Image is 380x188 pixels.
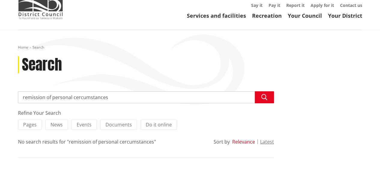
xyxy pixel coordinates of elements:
[340,2,362,8] a: Contact us
[252,12,282,19] a: Recreation
[286,2,305,8] a: Report it
[352,163,374,184] iframe: Messenger Launcher
[288,12,322,19] a: Your Council
[232,139,255,144] button: Relevance
[311,2,334,8] a: Apply for it
[32,45,44,50] span: Search
[251,2,263,8] a: Say it
[77,121,92,128] span: Events
[50,121,63,128] span: News
[105,121,132,128] span: Documents
[328,12,362,19] a: Your District
[260,139,274,144] button: Latest
[187,12,246,19] a: Services and facilities
[23,121,37,128] span: Pages
[146,121,172,128] span: Do it online
[18,45,362,50] nav: breadcrumb
[18,91,274,103] input: Search input
[18,109,274,117] div: Refine Your Search
[22,56,62,74] h1: Search
[18,138,156,145] div: No search results for "remission of personal cercumstances"
[18,45,28,50] a: Home
[214,138,230,145] div: Sort by
[269,2,280,8] a: Pay it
